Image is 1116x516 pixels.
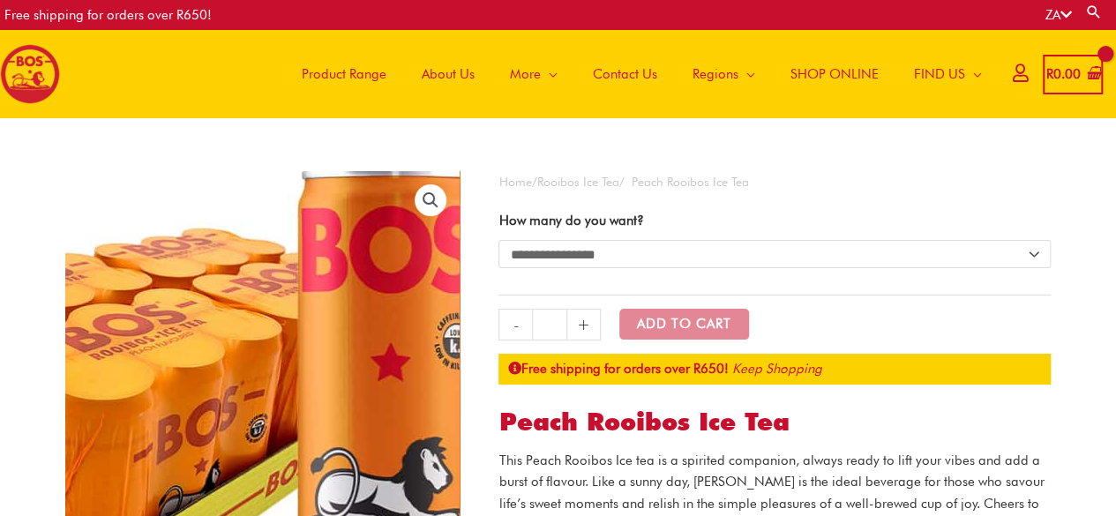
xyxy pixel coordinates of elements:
a: Home [498,175,531,189]
a: View Shopping Cart, empty [1043,55,1103,94]
a: Contact Us [575,30,675,118]
strong: Free shipping for orders over R650! [507,361,728,377]
a: More [492,30,575,118]
a: SHOP ONLINE [773,30,896,118]
button: Add to Cart [619,309,749,340]
bdi: 0.00 [1046,66,1081,82]
span: About Us [422,48,475,101]
input: Product quantity [532,309,566,340]
span: SHOP ONLINE [790,48,879,101]
a: Search button [1085,4,1103,20]
a: Regions [675,30,773,118]
a: Product Range [284,30,404,118]
span: Product Range [302,48,386,101]
nav: Site Navigation [271,30,1000,118]
a: ZA [1045,7,1072,23]
span: Regions [693,48,738,101]
a: Keep Shopping [731,361,821,377]
a: + [567,309,601,340]
a: - [498,309,532,340]
a: View full-screen image gallery [415,184,446,216]
h1: Peach Rooibos Ice Tea [498,408,1051,437]
span: R [1046,66,1053,82]
a: About Us [404,30,492,118]
label: How many do you want? [498,213,643,228]
span: Contact Us [593,48,657,101]
span: More [510,48,541,101]
a: Rooibos Ice Tea [536,175,618,189]
nav: Breadcrumb [498,171,1051,193]
span: FIND US [914,48,965,101]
